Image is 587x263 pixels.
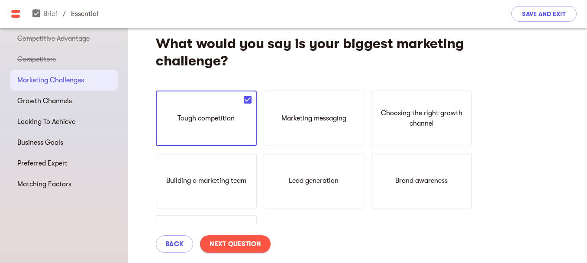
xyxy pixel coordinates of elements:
[17,117,111,127] span: Looking To Achieve
[156,153,257,208] div: Building a marketing team
[511,6,577,22] button: Save and Exit
[289,175,339,186] p: Lead generation
[10,174,118,195] div: Matching Factors
[165,239,184,249] span: Back
[177,113,235,123] p: Tough competition
[156,235,193,253] button: Back
[10,49,118,70] div: Competitors
[10,70,118,91] div: Marketing Challenges
[71,9,98,19] p: essential
[522,9,566,19] span: Save and Exit
[10,28,118,49] div: Competitive Advantage
[10,111,118,132] div: Looking To Achieve
[200,235,271,253] button: Next Question
[17,54,111,65] span: Competitors
[17,75,111,85] span: Marketing Challenges
[10,91,118,111] div: Growth Channels
[17,33,111,44] span: Competitive Advantage
[17,158,111,169] span: Preferred Expert
[281,113,346,123] p: Marketing messaging
[375,108,468,129] p: Choosing the right growth channel
[156,35,472,70] h4: What would you say is your biggest marketing challenge?
[371,91,472,146] div: Choosing the right growth channel
[395,175,448,186] p: Brand awareness
[10,153,118,174] div: Preferred Expert
[371,153,472,208] div: Brand awareness
[17,96,111,106] span: Growth Channels
[156,91,257,146] div: Tough competition
[10,9,21,19] img: Main logo
[31,8,42,19] span: assignment_turned_in
[264,91,364,146] div: Marketing messaging
[17,137,111,148] span: Business Goals
[17,179,111,189] span: Matching Factors
[31,10,58,18] a: Brief
[210,239,261,249] span: Next Question
[264,153,364,208] div: Lead generation
[63,9,66,19] span: /
[10,132,118,153] div: Business Goals
[166,175,246,186] p: Building a marketing team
